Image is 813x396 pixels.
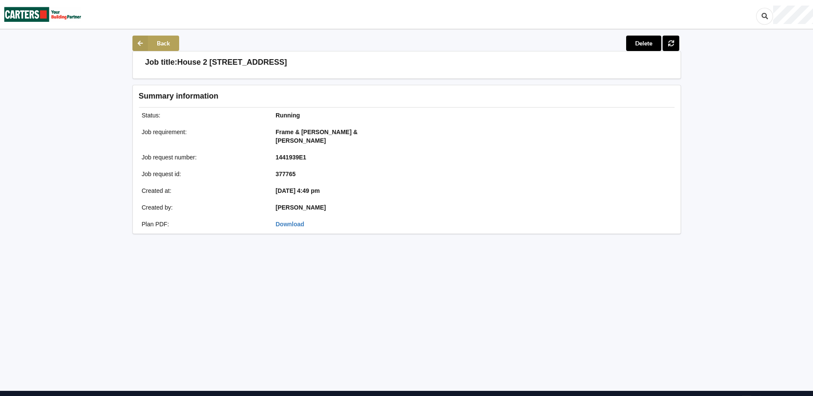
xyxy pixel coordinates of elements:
div: Job requirement : [136,128,270,145]
div: Status : [136,111,270,120]
h3: House 2 [STREET_ADDRESS] [177,57,287,67]
b: [PERSON_NAME] [276,204,326,211]
button: Delete [626,36,661,51]
h3: Job title: [145,57,177,67]
div: Job request number : [136,153,270,162]
h3: Summary information [139,91,538,101]
div: Job request id : [136,170,270,178]
div: User Profile [773,6,813,24]
img: Carters [4,0,81,28]
div: Plan PDF : [136,220,270,228]
div: Created by : [136,203,270,212]
b: 1441939E1 [276,154,306,161]
b: 377765 [276,171,296,177]
div: Created at : [136,186,270,195]
button: Back [132,36,179,51]
b: Running [276,112,300,119]
b: Frame & [PERSON_NAME] & [PERSON_NAME] [276,129,357,144]
b: [DATE] 4:49 pm [276,187,320,194]
a: Download [276,221,304,228]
